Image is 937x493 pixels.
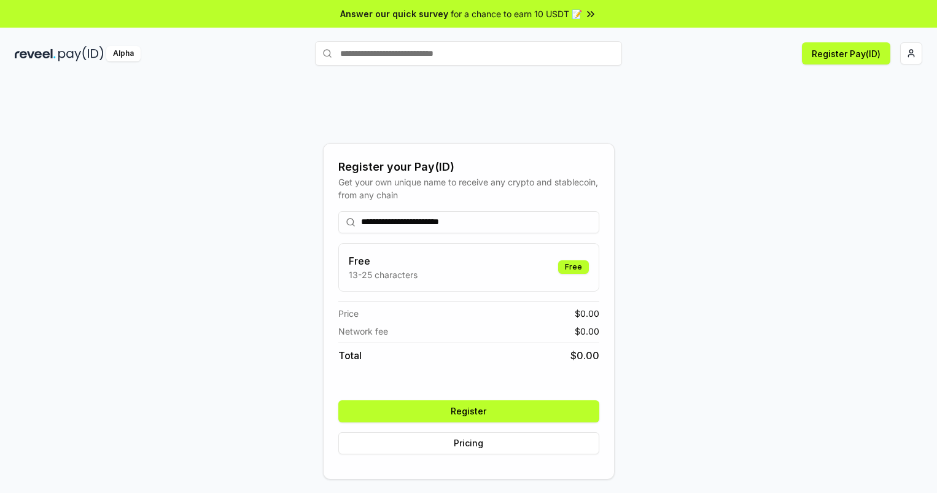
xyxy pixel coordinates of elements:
[338,158,599,176] div: Register your Pay(ID)
[349,254,418,268] h3: Free
[338,176,599,201] div: Get your own unique name to receive any crypto and stablecoin, from any chain
[349,268,418,281] p: 13-25 characters
[338,348,362,363] span: Total
[338,325,388,338] span: Network fee
[802,42,890,64] button: Register Pay(ID)
[340,7,448,20] span: Answer our quick survey
[558,260,589,274] div: Free
[451,7,582,20] span: for a chance to earn 10 USDT 📝
[106,46,141,61] div: Alpha
[58,46,104,61] img: pay_id
[575,325,599,338] span: $ 0.00
[338,432,599,454] button: Pricing
[338,307,359,320] span: Price
[570,348,599,363] span: $ 0.00
[575,307,599,320] span: $ 0.00
[15,46,56,61] img: reveel_dark
[338,400,599,422] button: Register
